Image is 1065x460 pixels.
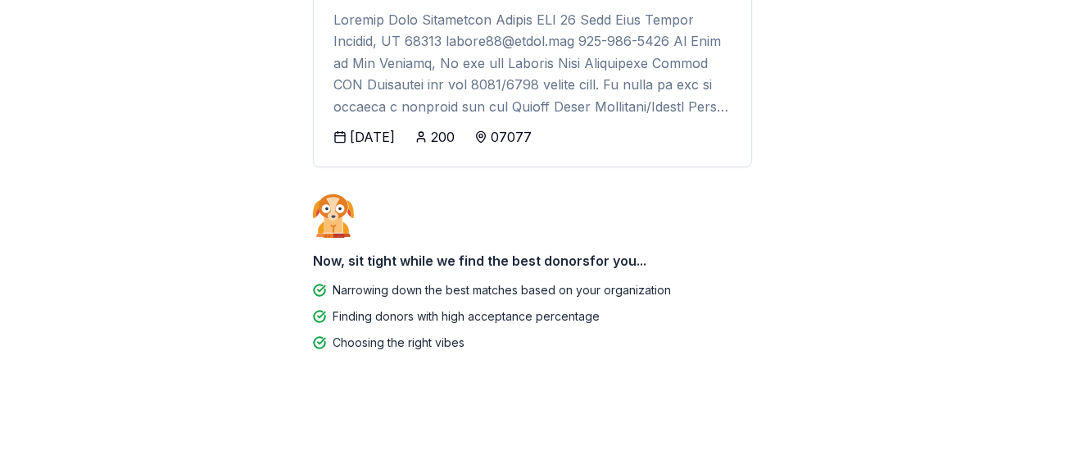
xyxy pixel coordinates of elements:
[491,127,532,147] div: 07077
[431,127,455,147] div: 200
[333,333,465,353] div: Choosing the right vibes
[313,194,354,238] img: Dog waiting patiently
[350,127,395,147] div: [DATE]
[313,244,752,277] div: Now, sit tight while we find the best donors for you...
[333,9,732,117] div: Loremip Dolo Sitametcon Adipis ELI 26 Sedd Eius Tempor Incidid, UT 68313 labore88@etdol.mag 925-9...
[333,280,671,300] div: Narrowing down the best matches based on your organization
[333,307,600,326] div: Finding donors with high acceptance percentage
